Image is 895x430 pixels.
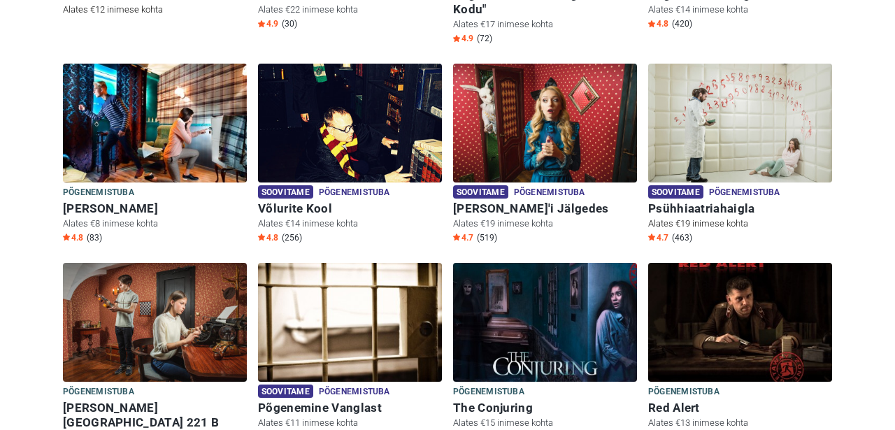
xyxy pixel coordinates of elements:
[477,232,497,243] span: (519)
[648,401,832,415] h6: Red Alert
[648,185,703,199] span: Soovitame
[258,401,442,415] h6: Põgenemine Vanglast
[258,201,442,216] h6: Võlurite Kool
[453,64,637,246] a: Alice'i Jälgedes Soovitame Põgenemistuba [PERSON_NAME]'i Jälgedes Alates €19 inimese kohta Star4....
[709,185,780,201] span: Põgenemistuba
[258,263,442,382] img: Põgenemine Vanglast
[63,64,247,182] img: Sherlock Holmes
[648,232,668,243] span: 4.7
[258,18,278,29] span: 4.9
[453,385,524,400] span: Põgenemistuba
[63,64,247,246] a: Sherlock Holmes Põgenemistuba [PERSON_NAME] Alates €8 inimese kohta Star4.8 (83)
[648,385,719,400] span: Põgenemistuba
[63,185,134,201] span: Põgenemistuba
[319,185,390,201] span: Põgenemistuba
[453,234,460,241] img: Star
[63,401,247,430] h6: [PERSON_NAME][GEOGRAPHIC_DATA] 221 B
[258,217,442,230] p: Alates €14 inimese kohta
[63,232,83,243] span: 4.8
[63,234,70,241] img: Star
[453,232,473,243] span: 4.7
[514,185,585,201] span: Põgenemistuba
[63,201,247,216] h6: [PERSON_NAME]
[258,3,442,16] p: Alates €22 inimese kohta
[258,417,442,429] p: Alates €11 inimese kohta
[453,417,637,429] p: Alates €15 inimese kohta
[258,232,278,243] span: 4.8
[648,217,832,230] p: Alates €19 inimese kohta
[648,417,832,429] p: Alates €13 inimese kohta
[282,232,302,243] span: (256)
[648,64,832,182] img: Psühhiaatriahaigla
[63,385,134,400] span: Põgenemistuba
[453,401,637,415] h6: The Conjuring
[672,18,692,29] span: (420)
[258,234,265,241] img: Star
[453,217,637,230] p: Alates €19 inimese kohta
[477,33,492,44] span: (72)
[258,385,313,398] span: Soovitame
[648,263,832,382] img: Red Alert
[453,185,508,199] span: Soovitame
[282,18,297,29] span: (30)
[648,3,832,16] p: Alates €14 inimese kohta
[453,33,473,44] span: 4.9
[648,201,832,216] h6: Psühhiaatriahaigla
[453,263,637,382] img: The Conjuring
[63,263,247,382] img: Baker Street 221 B
[63,3,247,16] p: Alates €12 inimese kohta
[453,35,460,42] img: Star
[648,20,655,27] img: Star
[319,385,390,400] span: Põgenemistuba
[453,201,637,216] h6: [PERSON_NAME]'i Jälgedes
[258,64,442,246] a: Võlurite Kool Soovitame Põgenemistuba Võlurite Kool Alates €14 inimese kohta Star4.8 (256)
[648,64,832,246] a: Psühhiaatriahaigla Soovitame Põgenemistuba Psühhiaatriahaigla Alates €19 inimese kohta Star4.7 (463)
[453,18,637,31] p: Alates €17 inimese kohta
[453,64,637,182] img: Alice'i Jälgedes
[258,185,313,199] span: Soovitame
[672,232,692,243] span: (463)
[258,20,265,27] img: Star
[63,217,247,230] p: Alates €8 inimese kohta
[258,64,442,182] img: Võlurite Kool
[648,234,655,241] img: Star
[87,232,102,243] span: (83)
[648,18,668,29] span: 4.8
